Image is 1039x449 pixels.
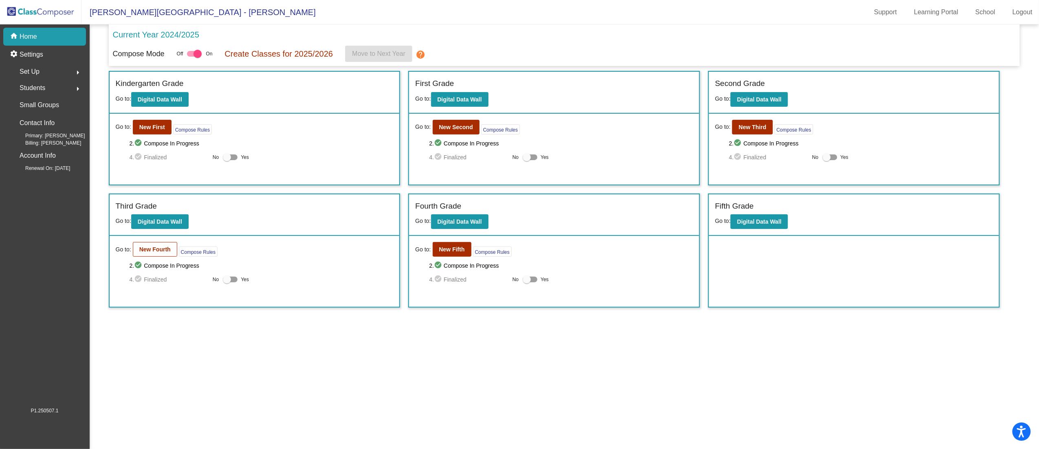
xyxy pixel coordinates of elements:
button: Compose Rules [173,124,212,134]
mat-icon: check_circle [434,152,444,162]
label: Kindergarten Grade [116,78,184,90]
b: Digital Data Wall [737,218,781,225]
span: Renewal On: [DATE] [12,165,70,172]
mat-icon: arrow_right [73,84,83,94]
button: Digital Data Wall [431,214,489,229]
p: Home [20,32,37,42]
mat-icon: check_circle [134,261,144,271]
mat-icon: check_circle [434,275,444,284]
span: 4. Finalized [729,152,808,162]
span: Go to: [116,123,131,131]
a: Learning Portal [908,6,965,19]
button: Move to Next Year [345,46,412,62]
label: Third Grade [116,200,157,212]
b: New Second [439,124,473,130]
label: First Grade [415,78,454,90]
button: Digital Data Wall [431,92,489,107]
button: Compose Rules [473,247,512,257]
p: Settings [20,50,43,59]
span: No [213,276,219,283]
p: Create Classes for 2025/2026 [225,48,333,60]
b: New First [139,124,165,130]
span: Move to Next Year [352,50,405,57]
span: Go to: [415,218,431,224]
span: Go to: [715,218,731,224]
button: Digital Data Wall [731,92,788,107]
span: Yes [541,152,549,162]
button: Compose Rules [775,124,813,134]
span: No [213,154,219,161]
mat-icon: help [416,50,425,59]
span: Go to: [116,95,131,102]
label: Second Grade [715,78,765,90]
span: 4. Finalized [130,275,209,284]
button: Digital Data Wall [131,92,189,107]
button: New Second [433,120,480,134]
mat-icon: check_circle [434,139,444,148]
mat-icon: arrow_right [73,68,83,77]
span: Off [177,50,183,57]
b: New Third [739,124,766,130]
button: New Third [732,120,773,134]
span: [PERSON_NAME][GEOGRAPHIC_DATA] - [PERSON_NAME] [81,6,316,19]
span: 4. Finalized [130,152,209,162]
mat-icon: check_circle [134,152,144,162]
mat-icon: check_circle [734,152,744,162]
button: Compose Rules [481,124,520,134]
mat-icon: check_circle [134,139,144,148]
b: Digital Data Wall [138,96,182,103]
p: Small Groups [20,99,59,111]
span: 4. Finalized [429,152,508,162]
mat-icon: check_circle [734,139,744,148]
mat-icon: check_circle [434,261,444,271]
span: No [812,154,819,161]
p: Compose Mode [113,48,165,59]
span: Yes [241,275,249,284]
span: Go to: [715,95,731,102]
button: New Fourth [133,242,177,257]
span: No [513,276,519,283]
button: Compose Rules [179,247,218,257]
span: 4. Finalized [429,275,508,284]
mat-icon: settings [10,50,20,59]
p: Account Info [20,150,56,161]
span: Go to: [415,123,431,131]
span: Go to: [116,245,131,254]
b: New Fourth [139,246,171,253]
label: Fifth Grade [715,200,754,212]
span: Go to: [116,218,131,224]
b: Digital Data Wall [737,96,781,103]
mat-icon: check_circle [134,275,144,284]
span: Go to: [715,123,731,131]
span: Yes [541,275,549,284]
span: No [513,154,519,161]
span: 2. Compose In Progress [130,261,394,271]
span: On [206,50,212,57]
span: Primary: [PERSON_NAME] [12,132,85,139]
button: New Fifth [433,242,471,257]
span: Set Up [20,66,40,77]
span: Billing: [PERSON_NAME] [12,139,81,147]
span: Yes [241,152,249,162]
b: Digital Data Wall [138,218,182,225]
p: Contact Info [20,117,55,129]
button: New First [133,120,172,134]
b: Digital Data Wall [438,96,482,103]
label: Fourth Grade [415,200,461,212]
b: Digital Data Wall [438,218,482,225]
span: Go to: [415,95,431,102]
a: Logout [1006,6,1039,19]
button: Digital Data Wall [731,214,788,229]
span: 2. Compose In Progress [429,139,693,148]
button: Digital Data Wall [131,214,189,229]
a: Support [868,6,904,19]
p: Current Year 2024/2025 [113,29,199,41]
span: Go to: [415,245,431,254]
mat-icon: home [10,32,20,42]
span: Yes [841,152,849,162]
b: New Fifth [439,246,465,253]
a: School [969,6,1002,19]
span: 2. Compose In Progress [130,139,394,148]
span: 2. Compose In Progress [729,139,993,148]
span: Students [20,82,45,94]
